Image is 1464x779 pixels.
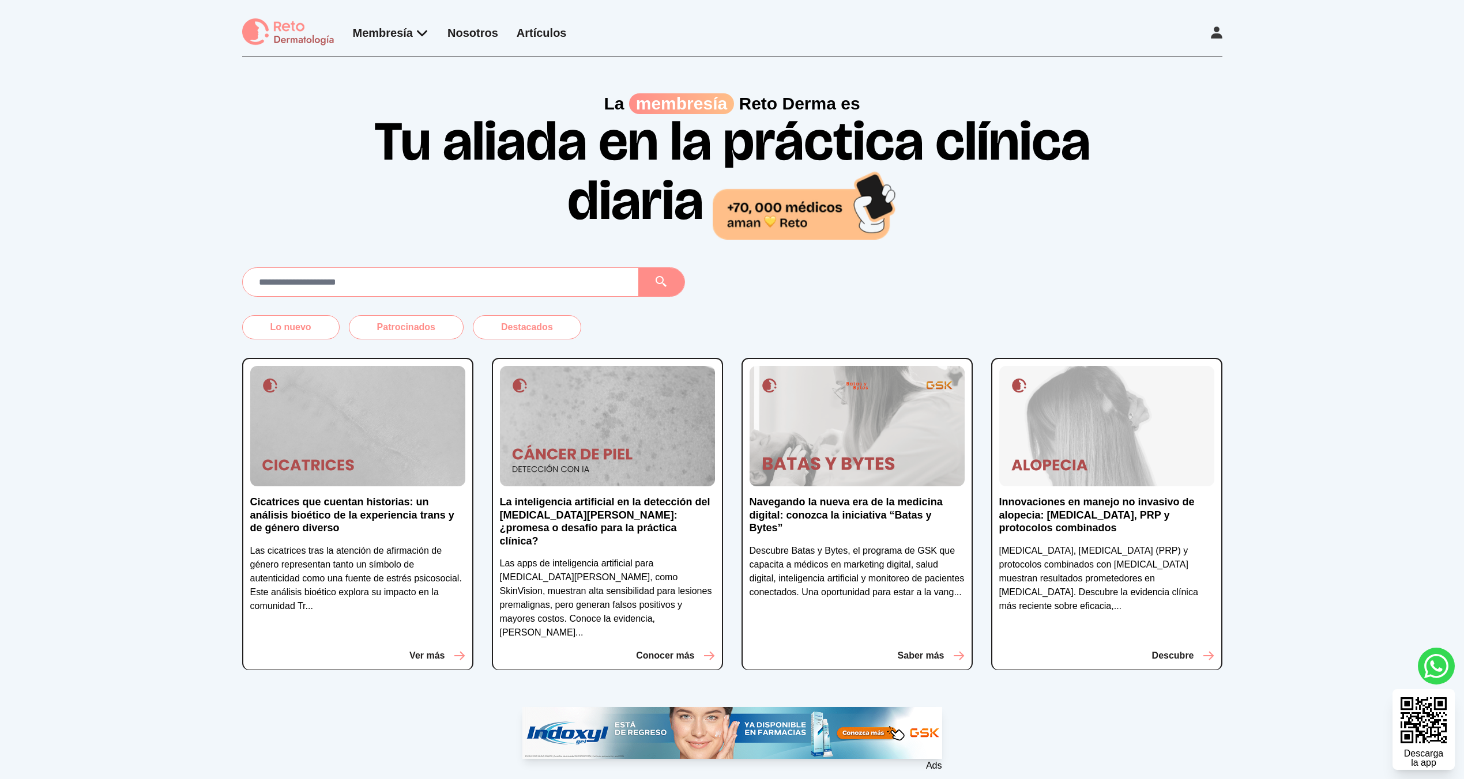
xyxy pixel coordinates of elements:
img: Innovaciones en manejo no invasivo de alopecia: microneedling, PRP y protocolos combinados [999,366,1214,487]
img: 70,000 médicos aman Reto [713,169,897,239]
p: Ver más [409,649,445,663]
a: Artículos [517,27,567,39]
button: Lo nuevo [242,315,340,339]
span: membresía [629,93,734,114]
a: Navegando la nueva era de la medicina digital: conozca la iniciativa “Batas y Bytes” [750,496,965,544]
img: La inteligencia artificial en la detección del cáncer de piel: ¿promesa o desafío para la práctic... [500,366,715,487]
button: Destacados [473,315,581,339]
p: Navegando la nueva era de la medicina digital: conozca la iniciativa “Batas y Bytes” [750,496,965,535]
h1: Tu aliada en la práctica clínica diaria [363,114,1101,239]
a: Cicatrices que cuentan historias: un análisis bioético de la experiencia trans y de género diverso [250,496,465,544]
div: Descarga la app [1404,749,1443,767]
p: La Reto Derma es [242,93,1222,114]
div: Membresía [353,25,430,41]
p: [MEDICAL_DATA], [MEDICAL_DATA] (PRP) y protocolos combinados con [MEDICAL_DATA] muestran resultad... [999,544,1214,613]
button: Saber más [898,649,965,663]
img: Cicatrices que cuentan historias: un análisis bioético de la experiencia trans y de género diverso [250,366,465,487]
p: Las apps de inteligencia artificial para [MEDICAL_DATA][PERSON_NAME], como SkinVision, muestran a... [500,557,715,640]
p: Las cicatrices tras la atención de afirmación de género representan tanto un símbolo de autentici... [250,544,465,613]
button: Ver más [409,649,465,663]
p: Ads [522,759,942,773]
p: Descubre Batas y Bytes, el programa de GSK que capacita a médicos en marketing digital, salud dig... [750,544,965,599]
a: Innovaciones en manejo no invasivo de alopecia: [MEDICAL_DATA], PRP y protocolos combinados [999,496,1214,544]
a: Nosotros [447,27,498,39]
p: Descubre [1152,649,1194,663]
img: Ad - web | home | banner | indoxyl | 2025-08-19 | 1 [522,707,942,759]
button: Patrocinados [349,315,464,339]
p: La inteligencia artificial en la detección del [MEDICAL_DATA][PERSON_NAME]: ¿promesa o desafío pa... [500,496,715,547]
p: Conocer más [636,649,694,663]
img: logo Reto dermatología [242,18,334,47]
a: La inteligencia artificial en la detección del [MEDICAL_DATA][PERSON_NAME]: ¿promesa o desafío pa... [500,496,715,557]
button: Descubre [1152,649,1214,663]
img: Navegando la nueva era de la medicina digital: conozca la iniciativa “Batas y Bytes” [750,366,965,487]
p: Saber más [898,649,944,663]
a: whatsapp button [1418,648,1455,685]
p: Innovaciones en manejo no invasivo de alopecia: [MEDICAL_DATA], PRP y protocolos combinados [999,496,1214,535]
button: Conocer más [636,649,714,663]
p: Cicatrices que cuentan historias: un análisis bioético de la experiencia trans y de género diverso [250,496,465,535]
